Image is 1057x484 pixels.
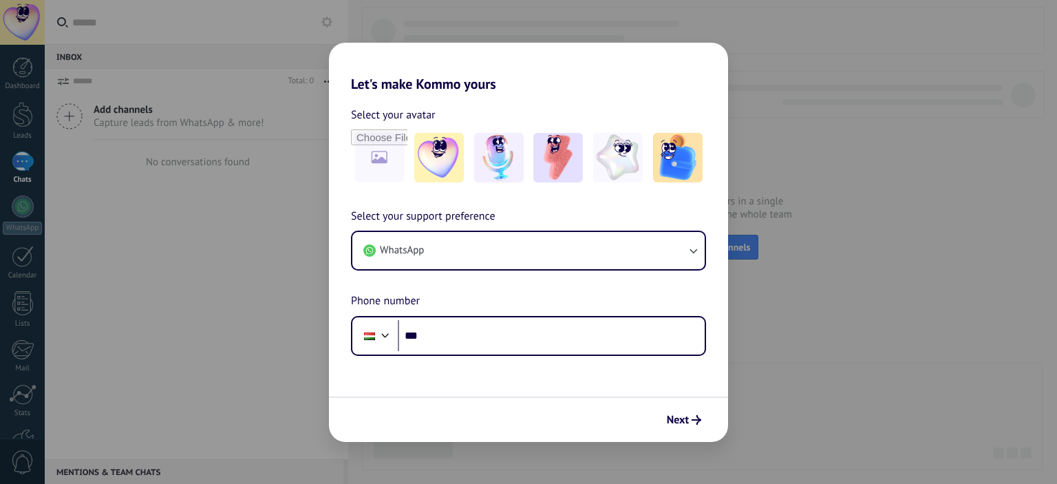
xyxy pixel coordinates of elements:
[653,133,703,182] img: -5.jpeg
[474,133,524,182] img: -2.jpeg
[380,244,424,257] span: WhatsApp
[414,133,464,182] img: -1.jpeg
[593,133,643,182] img: -4.jpeg
[533,133,583,182] img: -3.jpeg
[329,43,728,92] h2: Let's make Kommo yours
[351,106,436,124] span: Select your avatar
[661,408,707,432] button: Next
[352,232,705,269] button: WhatsApp
[667,415,689,425] span: Next
[351,293,420,311] span: Phone number
[351,208,495,226] span: Select your support preference
[356,322,383,350] div: Hungary: + 36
